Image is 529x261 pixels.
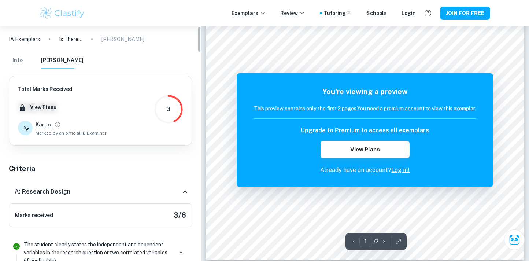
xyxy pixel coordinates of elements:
h5: Criteria [9,163,192,174]
h6: Upgrade to Premium to access all exemplars [301,126,429,135]
button: Help and Feedback [422,7,434,19]
p: Is There a Correlation Between the Width of The Left Ventricular Cavity and The Width of The [MED... [59,35,82,43]
a: Tutoring [323,9,352,17]
span: Marked by an official IB Examiner [36,130,107,136]
h6: This preview contains only the first 2 pages. You need a premium account to view this exemplar. [254,104,476,113]
p: / 2 [374,238,378,246]
h6: A: Research Design [15,187,70,196]
a: Log in! [391,166,410,173]
h5: 3 / 6 [174,210,186,221]
h5: You're viewing a preview [254,86,476,97]
p: Exemplars [232,9,266,17]
p: Already have an account? [254,166,476,174]
div: A: Research Design [9,180,192,203]
a: Login [402,9,416,17]
button: Info [9,52,26,69]
button: View Plans [28,102,58,113]
a: IA Exemplars [9,35,40,43]
button: JOIN FOR FREE [440,7,490,20]
button: View Plans [321,141,409,158]
button: View full profile [52,120,63,130]
a: Schools [366,9,387,17]
div: 3 [166,105,170,114]
h6: Marks received [15,211,53,219]
button: Ask Clai [504,229,525,250]
p: Review [280,9,305,17]
p: [PERSON_NAME] [101,35,144,43]
svg: Correct [12,242,21,251]
h6: Karan [36,121,51,129]
button: [PERSON_NAME] [41,52,84,69]
img: Clastify logo [39,6,85,21]
h6: Total Marks Received [18,85,107,93]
